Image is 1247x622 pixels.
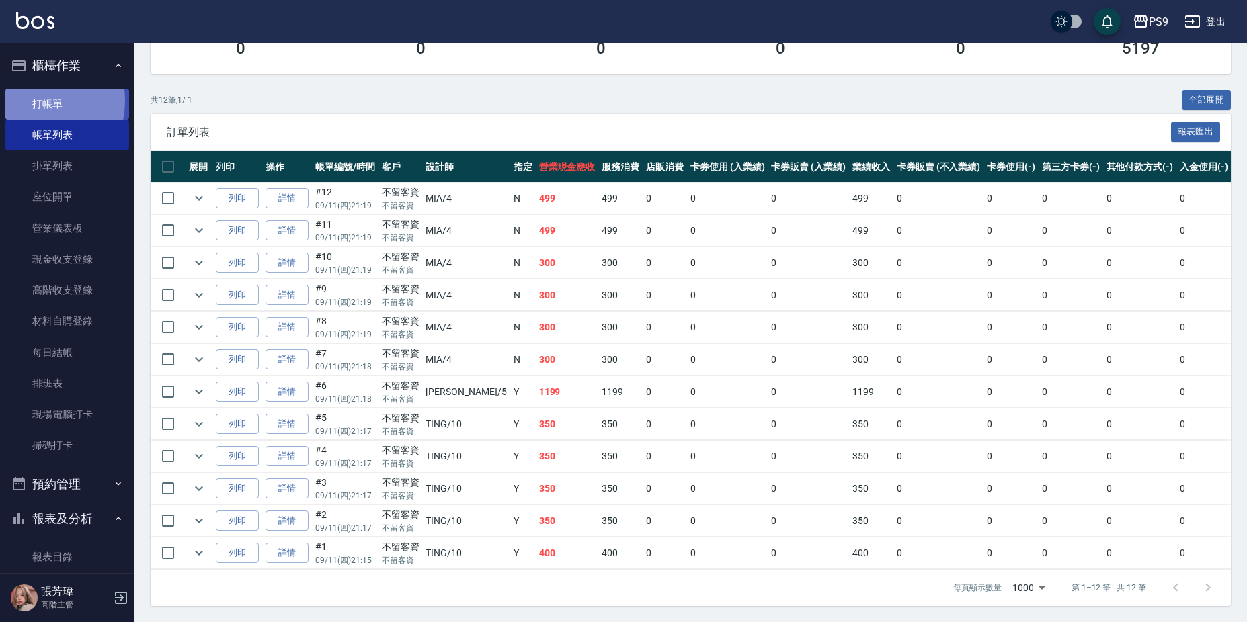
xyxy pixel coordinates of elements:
[312,441,378,472] td: #4
[643,151,687,183] th: 店販消費
[382,328,419,341] p: 不留客資
[1176,183,1232,214] td: 0
[983,344,1039,375] td: 0
[1176,312,1232,343] td: 0
[266,349,309,370] a: 詳情
[315,490,375,502] p: 09/11 (四) 21:17
[216,414,259,435] button: 列印
[768,441,849,472] td: 0
[1176,376,1232,408] td: 0
[1149,13,1168,30] div: PS9
[5,150,129,181] a: 掛單列表
[1039,473,1103,504] td: 0
[1176,247,1232,279] td: 0
[266,510,309,531] a: 詳情
[422,183,510,214] td: MIA /4
[312,279,378,311] td: #9
[598,151,643,183] th: 服務消費
[687,183,768,214] td: 0
[422,215,510,247] td: MIA /4
[1103,537,1177,569] td: 0
[312,505,378,537] td: #2
[536,312,599,343] td: 300
[953,582,1002,594] p: 每頁顯示數量
[893,215,983,247] td: 0
[422,537,510,569] td: TING /10
[382,522,419,534] p: 不留客資
[1176,408,1232,440] td: 0
[41,585,110,598] h5: 張芳瑋
[5,572,129,603] a: 消費分析儀表板
[266,446,309,467] a: 詳情
[510,312,536,343] td: N
[189,349,209,369] button: expand row
[1039,441,1103,472] td: 0
[189,285,209,305] button: expand row
[643,344,687,375] td: 0
[893,344,983,375] td: 0
[536,537,599,569] td: 400
[1039,505,1103,537] td: 0
[315,522,375,534] p: 09/11 (四) 21:17
[1176,279,1232,311] td: 0
[266,253,309,273] a: 詳情
[849,183,893,214] td: 499
[382,443,419,457] div: 不留客資
[422,151,510,183] th: 設計師
[236,39,245,58] h3: 0
[422,279,510,311] td: MIA /4
[687,473,768,504] td: 0
[315,425,375,437] p: 09/11 (四) 21:17
[983,215,1039,247] td: 0
[266,317,309,338] a: 詳情
[422,312,510,343] td: MIA /4
[216,349,259,370] button: 列印
[768,537,849,569] td: 0
[382,476,419,490] div: 不留客資
[893,505,983,537] td: 0
[1176,441,1232,472] td: 0
[382,554,419,566] p: 不留客資
[312,376,378,408] td: #6
[893,151,983,183] th: 卡券販賣 (不入業績)
[5,213,129,244] a: 營業儀表板
[687,505,768,537] td: 0
[849,151,893,183] th: 業績收入
[768,505,849,537] td: 0
[422,505,510,537] td: TING /10
[643,441,687,472] td: 0
[216,543,259,564] button: 列印
[1103,151,1177,183] th: 其他付款方式(-)
[1039,151,1103,183] th: 第三方卡券(-)
[11,584,38,611] img: Person
[315,264,375,276] p: 09/11 (四) 21:19
[382,490,419,502] p: 不留客資
[216,382,259,402] button: 列印
[382,250,419,264] div: 不留客資
[312,408,378,440] td: #5
[536,505,599,537] td: 350
[687,537,768,569] td: 0
[598,537,643,569] td: 400
[5,501,129,536] button: 報表及分析
[422,376,510,408] td: [PERSON_NAME] /5
[422,441,510,472] td: TING /10
[216,285,259,306] button: 列印
[643,247,687,279] td: 0
[382,232,419,244] p: 不留客資
[1039,537,1103,569] td: 0
[510,151,536,183] th: 指定
[510,376,536,408] td: Y
[216,510,259,531] button: 列印
[266,188,309,209] a: 詳情
[536,344,599,375] td: 300
[1039,279,1103,311] td: 0
[598,505,643,537] td: 350
[893,247,983,279] td: 0
[312,151,378,183] th: 帳單編號/時間
[596,39,606,58] h3: 0
[643,312,687,343] td: 0
[378,151,423,183] th: 客戶
[189,220,209,240] button: expand row
[315,361,375,373] p: 09/11 (四) 21:18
